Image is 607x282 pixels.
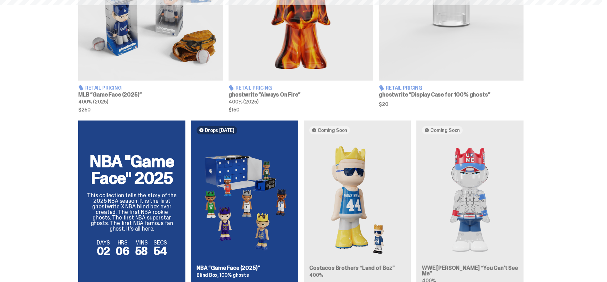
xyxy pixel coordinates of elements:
span: 54 [154,244,166,258]
span: DAYS [97,240,110,246]
span: Retail Pricing [85,85,122,90]
img: Land of Boz [309,140,405,260]
span: 100% ghosts [219,272,249,278]
h3: Costacos Brothers “Land of Boz” [309,265,405,271]
h3: ghostwrite “Display Case for 100% ghosts” [379,92,524,98]
h3: NBA “Game Face (2025)” [197,265,293,271]
span: Coming Soon [430,127,460,133]
span: $20 [379,102,524,107]
span: 02 [97,244,110,258]
span: $150 [229,107,373,112]
span: Drops [DATE] [205,127,234,133]
h3: MLB “Game Face (2025)” [78,92,223,98]
h2: NBA "Game Face" 2025 [87,153,177,186]
span: 400% (2025) [229,99,258,105]
span: HRS [115,240,129,246]
span: 58 [135,244,147,258]
span: Coming Soon [318,127,347,133]
span: 06 [115,244,129,258]
h3: ghostwrite “Always On Fire” [229,92,373,98]
span: MINS [135,240,148,246]
img: Game Face (2025) [197,140,293,260]
span: $250 [78,107,223,112]
h3: WWE [PERSON_NAME] “You Can't See Me” [422,265,518,276]
span: Blind Box, [197,272,219,278]
span: 400% (2025) [78,99,108,105]
span: 400% [309,272,323,278]
p: This collection tells the story of the 2025 NBA season. It is the first ghostwrite X NBA blind bo... [87,193,177,232]
span: Retail Pricing [235,85,272,90]
span: SECS [153,240,167,246]
span: Retail Pricing [386,85,422,90]
img: You Can't See Me [422,140,518,260]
